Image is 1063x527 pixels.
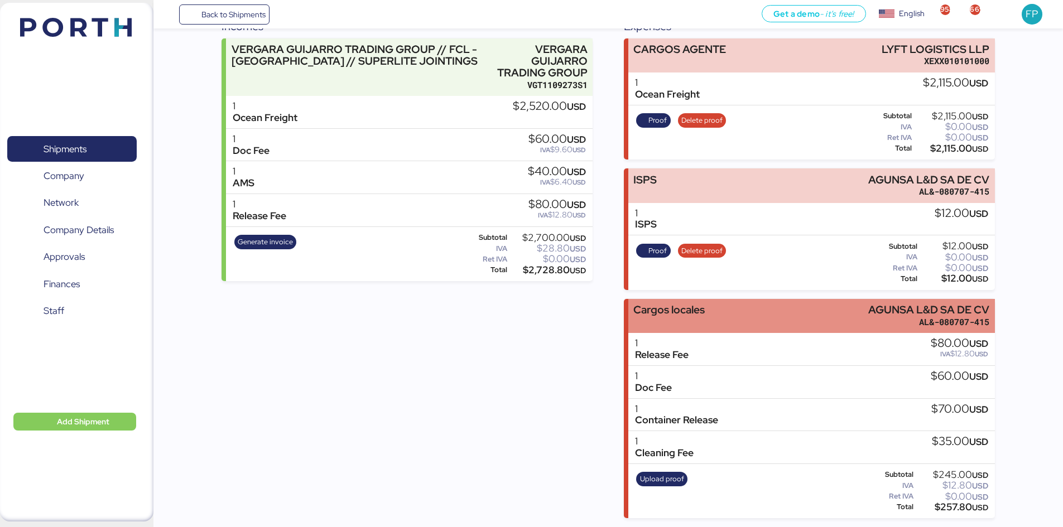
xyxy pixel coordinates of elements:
[920,264,988,272] div: $0.00
[465,266,507,274] div: Total
[509,234,586,242] div: $2,700.00
[972,470,988,480] span: USD
[633,43,726,55] div: CARGOS AGENTE
[932,436,988,448] div: $35.00
[868,253,918,261] div: IVA
[899,8,925,20] div: English
[635,382,672,394] div: Doc Fee
[635,77,700,89] div: 1
[233,166,254,177] div: 1
[975,350,988,359] span: USD
[44,222,114,238] span: Company Details
[972,144,988,154] span: USD
[528,166,586,178] div: $40.00
[972,122,988,132] span: USD
[233,145,270,157] div: Doc Fee
[538,211,548,220] span: IVA
[972,274,988,284] span: USD
[573,178,586,187] span: USD
[635,89,700,100] div: Ocean Freight
[920,253,988,262] div: $0.00
[465,234,507,241] div: Subtotal
[916,481,988,490] div: $12.80
[44,195,79,211] span: Network
[465,255,507,263] div: Ret IVA
[935,207,988,220] div: $12.00
[232,43,480,67] div: VERGARA GUIJARRO TRADING GROUP // FCL - [GEOGRAPHIC_DATA] // SUPERLITE JOINTINGS
[513,100,586,113] div: $2,520.00
[678,113,727,128] button: Delete proof
[465,245,507,253] div: IVA
[7,136,137,162] a: Shipments
[868,174,989,186] div: AGUNSA L&D SA DE CV
[972,492,988,502] span: USD
[635,436,694,447] div: 1
[882,55,989,67] div: XEXX010101000
[972,253,988,263] span: USD
[567,133,586,146] span: USD
[868,186,989,197] div: AL&-080707-415
[678,244,727,258] button: Delete proof
[969,370,988,383] span: USD
[916,492,988,501] div: $0.00
[914,112,988,120] div: $2,115.00
[57,415,109,428] span: Add Shipment
[868,471,913,478] div: Subtotal
[233,177,254,189] div: AMS
[868,264,918,272] div: Ret IVA
[7,244,137,270] a: Approvals
[570,244,586,254] span: USD
[635,219,657,230] div: ISPS
[44,276,80,292] span: Finances
[972,241,988,252] span: USD
[44,249,85,265] span: Approvals
[636,244,671,258] button: Proof
[931,370,988,383] div: $60.00
[868,503,913,511] div: Total
[7,272,137,297] a: Finances
[868,304,989,316] div: AGUNSA L&D SA DE CV
[972,133,988,143] span: USD
[179,4,270,25] a: Back to Shipments
[636,113,671,128] button: Proof
[485,43,587,79] div: VERGARA GUIJARRO TRADING GROUP
[920,274,988,283] div: $12.00
[509,244,586,253] div: $28.80
[868,316,989,328] div: AL&-080707-415
[233,133,270,145] div: 1
[868,134,912,142] div: Ret IVA
[234,235,297,249] button: Generate invoice
[648,114,667,127] span: Proof
[233,210,286,222] div: Release Fee
[972,481,988,491] span: USD
[540,146,550,154] span: IVA
[940,350,950,359] span: IVA
[636,472,687,486] button: Upload proof
[969,436,988,448] span: USD
[567,199,586,211] span: USD
[882,43,989,55] div: LYFT LOGISTICS LLP
[7,217,137,243] a: Company Details
[567,166,586,178] span: USD
[573,146,586,154] span: USD
[44,303,64,319] span: Staff
[573,211,586,220] span: USD
[931,403,988,415] div: $70.00
[920,242,988,250] div: $12.00
[160,5,179,24] button: Menu
[868,275,918,283] div: Total
[233,100,297,112] div: 1
[485,79,587,91] div: VGT1109273S1
[635,349,689,361] div: Release Fee
[681,245,723,257] span: Delete proof
[570,265,586,275] span: USD
[635,447,694,459] div: Cleaning Fee
[509,255,586,263] div: $0.00
[969,77,988,89] span: USD
[868,123,912,131] div: IVA
[969,207,988,220] span: USD
[13,413,136,431] button: Add Shipment
[914,144,988,153] div: $2,115.00
[570,254,586,264] span: USD
[914,123,988,131] div: $0.00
